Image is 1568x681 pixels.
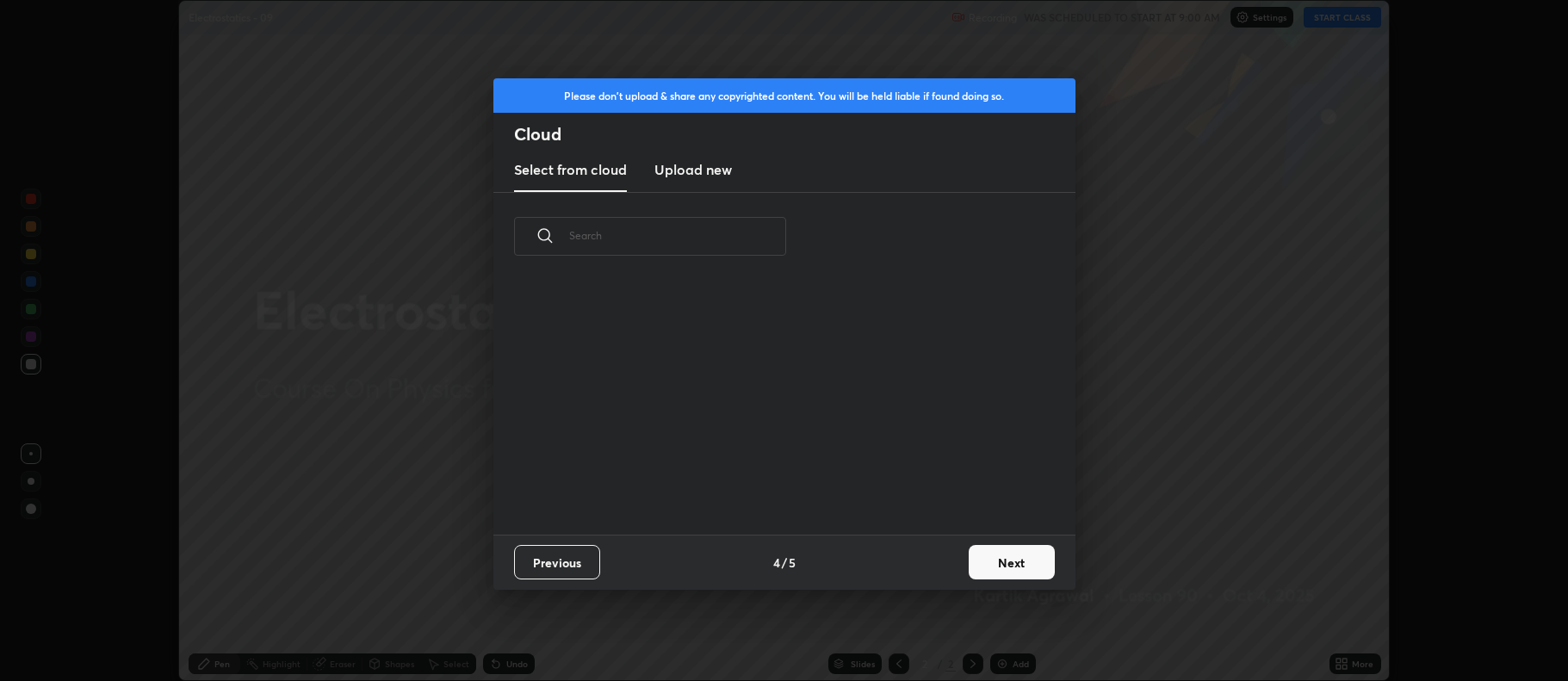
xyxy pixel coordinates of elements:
button: Next [969,545,1055,579]
div: grid [493,275,1055,535]
h4: 4 [773,554,780,572]
h3: Upload new [654,159,732,180]
h2: Cloud [514,123,1075,145]
button: Previous [514,545,600,579]
div: Please don't upload & share any copyrighted content. You will be held liable if found doing so. [493,78,1075,113]
input: Search [569,199,786,272]
h4: / [782,554,787,572]
h4: 5 [789,554,796,572]
h3: Select from cloud [514,159,627,180]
